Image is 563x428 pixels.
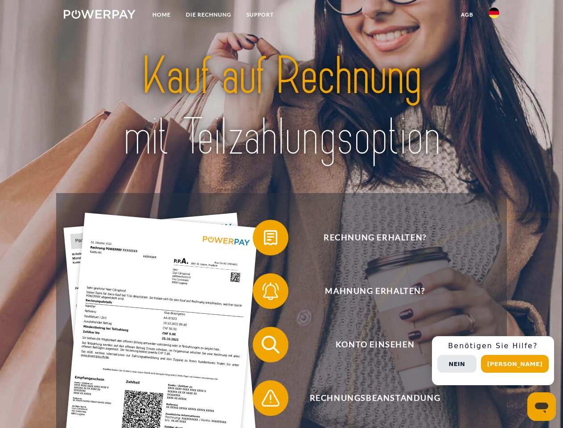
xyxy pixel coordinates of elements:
iframe: Schaltfläche zum Öffnen des Messaging-Fensters [527,392,556,421]
button: Mahnung erhalten? [253,273,485,309]
span: Mahnung erhalten? [266,273,484,309]
a: SUPPORT [239,7,281,23]
button: Rechnungsbeanstandung [253,380,485,416]
a: agb [453,7,481,23]
button: [PERSON_NAME] [481,355,549,373]
img: qb_bill.svg [259,226,282,249]
a: Home [145,7,178,23]
img: qb_search.svg [259,333,282,356]
img: qb_bell.svg [259,280,282,302]
button: Nein [437,355,477,373]
img: de [489,8,499,18]
button: Konto einsehen [253,327,485,362]
span: Rechnung erhalten? [266,220,484,255]
a: DIE RECHNUNG [178,7,239,23]
div: Schnellhilfe [432,336,554,385]
span: Konto einsehen [266,327,484,362]
img: title-powerpay_de.svg [85,43,478,171]
span: Rechnungsbeanstandung [266,380,484,416]
button: Rechnung erhalten? [253,220,485,255]
img: qb_warning.svg [259,387,282,409]
h3: Benötigen Sie Hilfe? [437,342,549,350]
img: logo-powerpay-white.svg [64,10,136,19]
